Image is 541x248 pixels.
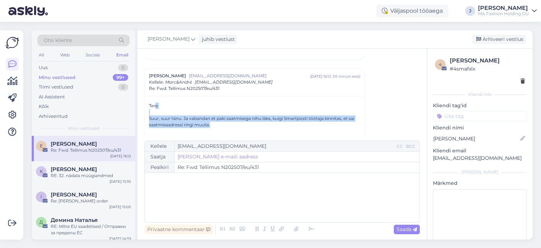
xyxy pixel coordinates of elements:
[149,79,164,85] span: Kellele :
[51,223,131,236] div: RE: Mitte EU saadetised / Отправки за пределы ЕС
[310,74,331,79] div: [DATE] 16:12
[439,62,442,67] span: 4
[40,169,43,174] span: K
[113,74,128,81] div: 99+
[478,11,529,17] div: MA Fashion Holding OÜ
[39,103,49,110] div: Kõik
[145,152,175,162] div: Saatja
[6,36,19,49] img: Askly Logo
[149,73,186,79] span: [PERSON_NAME]
[433,155,527,162] p: [EMAIL_ADDRESS][DOMAIN_NAME]
[178,153,258,161] a: [PERSON_NAME] e-maili aadress
[39,219,43,225] span: Д
[41,194,42,199] span: I
[84,50,101,60] div: Socials
[433,111,527,121] input: Lisa tag
[51,198,131,204] div: Re: [PERSON_NAME] order
[395,143,404,150] div: CC
[175,141,395,151] input: Recepient...
[149,85,219,92] span: Re: Fwd: Tellimus N202507/eu/431
[175,162,419,173] input: Write subject here...
[149,103,360,153] div: Tere
[433,169,527,175] div: [PERSON_NAME]
[51,217,98,223] span: Демина Наталья
[433,124,527,132] p: Kliendi nimi
[165,79,192,85] span: Marc&André
[433,102,527,109] p: Kliendi tag'id
[68,125,99,132] span: Minu vestlused
[433,135,519,143] input: Lisa nimi
[37,50,45,60] div: All
[144,225,213,234] div: Privaatne kommentaar
[450,65,525,73] div: # 4smafxlx
[115,50,130,60] div: Email
[149,115,360,128] div: Suur, suur tänu. Ja vabandan et paki saatmisega nihu läks, kuigi Smartposti töötaja kinnitas, et ...
[376,5,448,17] div: Väljaspool tööaega
[51,141,97,147] span: Evelin Krihvel
[40,143,43,149] span: E
[44,37,72,44] span: Otsi kliente
[199,36,235,43] div: juhib vestlust
[51,166,97,173] span: Karmo Käär
[109,236,131,241] div: [DATE] 14:59
[148,35,189,43] span: [PERSON_NAME]
[450,56,525,65] div: [PERSON_NAME]
[145,141,175,151] div: Kellele
[118,64,128,71] div: 0
[51,147,131,153] div: Re: Fwd: Tellimus N202507/eu/431
[472,35,526,44] div: Arhiveeri vestlus
[110,153,131,159] div: [DATE] 16:12
[397,226,417,232] span: Saada
[433,180,527,187] p: Märkmed
[433,91,527,98] div: Kliendi info
[145,162,175,173] div: Pealkiri
[118,84,128,91] div: 0
[39,113,68,120] div: Arhiveeritud
[39,93,65,101] div: AI Assistent
[478,5,529,11] div: [PERSON_NAME]
[110,179,131,184] div: [DATE] 15:35
[433,147,527,155] p: Kliendi email
[59,50,71,60] div: Web
[465,6,475,16] div: J
[404,143,417,150] div: BCC
[478,5,537,17] a: [PERSON_NAME]MA Fashion Holding OÜ
[51,173,131,179] div: RE: 32. nädala müügiandmed
[109,204,131,210] div: [DATE] 15:05
[195,79,273,85] span: [EMAIL_ADDRESS][DOMAIN_NAME]
[39,64,48,71] div: Uus
[51,192,97,198] span: IRYNA SMAGINA
[332,74,360,79] div: ( 10 minuti eest )
[39,74,75,81] div: Minu vestlused
[189,73,310,79] span: [EMAIL_ADDRESS][DOMAIN_NAME]
[39,84,73,91] div: Tiimi vestlused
